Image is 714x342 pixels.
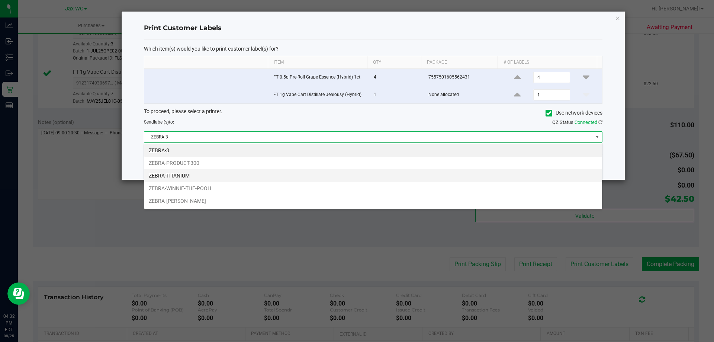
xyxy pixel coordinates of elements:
[424,69,502,86] td: 7557501605562431
[144,45,602,52] p: Which item(s) would you like to print customer label(s) for?
[369,86,424,103] td: 1
[144,132,593,142] span: ZEBRA-3
[421,56,498,69] th: Package
[269,69,369,86] td: FT 0.5g Pre-Roll Grape Essence (Hybrid) 1ct
[144,23,602,33] h4: Print Customer Labels
[144,119,174,125] span: Send to:
[552,119,602,125] span: QZ Status:
[138,108,608,119] div: To proceed, please select a printer.
[144,157,602,169] li: ZEBRA-PRODUCT-300
[144,195,602,207] li: ZEBRA-[PERSON_NAME]
[498,56,597,69] th: # of labels
[546,109,602,117] label: Use network devices
[369,69,424,86] td: 4
[144,182,602,195] li: ZEBRA-WINNIE-THE-POOH
[144,144,602,157] li: ZEBRA-3
[367,56,421,69] th: Qty
[154,119,169,125] span: label(s)
[268,56,367,69] th: Item
[269,86,369,103] td: FT 1g Vape Cart Distillate Jealousy (Hybrid)
[144,169,602,182] li: ZEBRA-TITANIUM
[424,86,502,103] td: None allocated
[575,119,597,125] span: Connected
[7,282,30,305] iframe: Resource center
